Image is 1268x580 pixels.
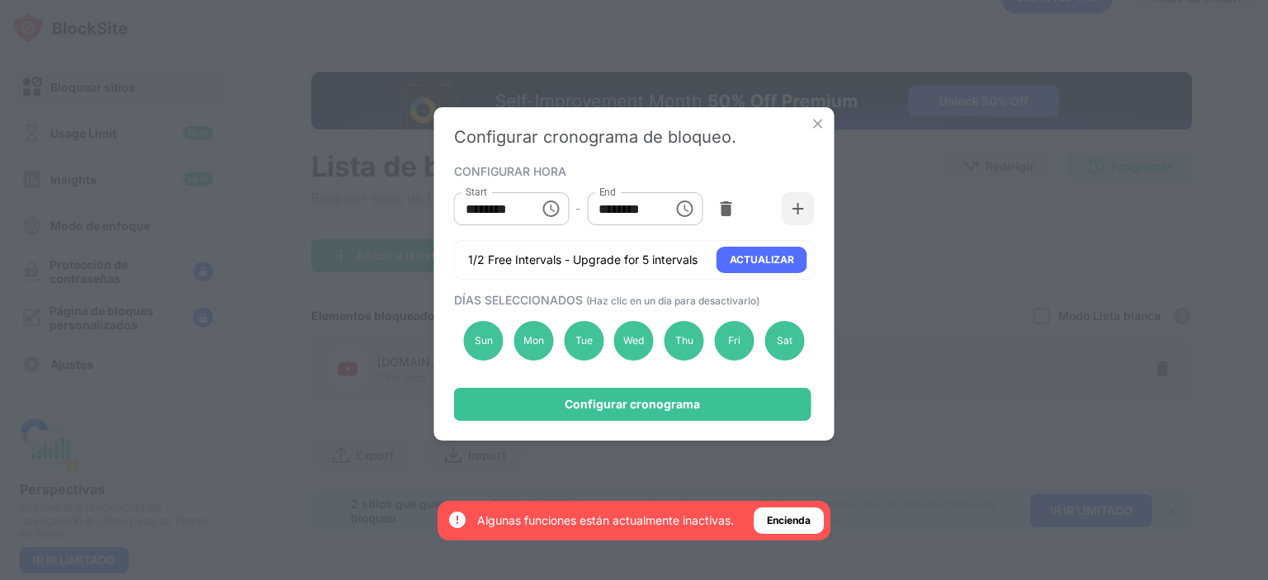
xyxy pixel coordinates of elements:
[447,510,467,530] img: error-circle-white.svg
[466,185,487,199] label: Start
[668,192,701,225] button: Choose time, selected time is 8:00 PM
[564,321,603,361] div: Tue
[454,293,811,307] div: DÍAS SELECCIONADOS
[477,512,734,529] div: Algunas funciones están actualmente inactivas.
[454,127,815,147] div: Configurar cronograma de bloqueo.
[764,321,804,361] div: Sat
[665,321,704,361] div: Thu
[464,321,504,361] div: Sun
[534,192,567,225] button: Choose time, selected time is 5:00 AM
[599,185,616,199] label: End
[513,321,553,361] div: Mon
[614,321,654,361] div: Wed
[575,200,580,218] div: -
[454,164,811,177] div: CONFIGURAR HORA
[730,252,794,268] div: ACTUALIZAR
[767,512,811,529] div: Encienda
[810,116,826,132] img: x-button.svg
[586,295,759,307] span: (Haz clic en un día para desactivarlo)
[565,398,700,411] div: Configurar cronograma
[715,321,755,361] div: Fri
[468,252,698,268] div: 1/2 Free Intervals - Upgrade for 5 intervals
